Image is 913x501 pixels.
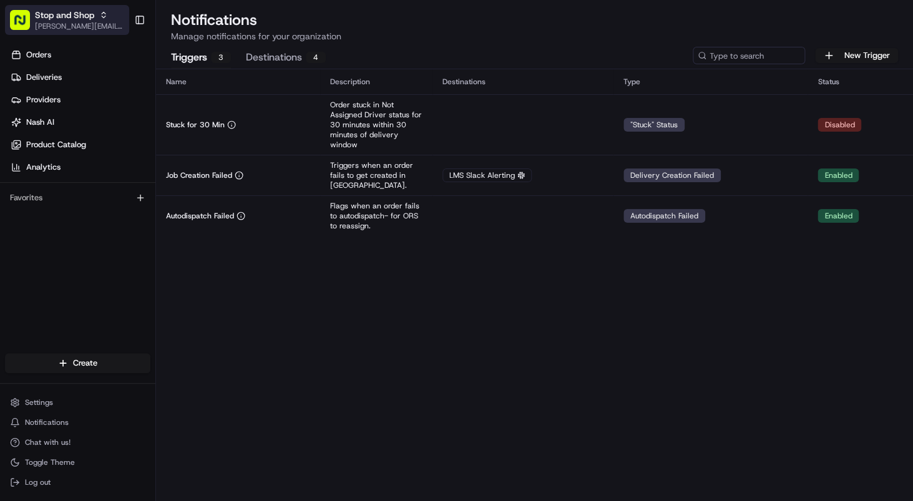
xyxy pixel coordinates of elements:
[42,119,205,132] div: Start new chat
[171,47,231,69] button: Triggers
[818,209,859,223] div: Enabled
[306,52,326,63] div: 4
[330,201,422,231] p: Flags when an order fails to autodispatch- for ORS to reassign.
[26,94,61,105] span: Providers
[42,132,158,142] div: We're available if you need us!
[330,100,422,150] p: Order stuck in Not Assigned Driver status for 30 minutes within 30 minutes of delivery window
[623,77,798,87] div: Type
[5,135,155,155] a: Product Catalog
[12,182,22,192] div: 📗
[5,188,150,208] div: Favorites
[12,12,37,37] img: Nash
[818,168,859,182] div: Enabled
[35,21,124,31] button: [PERSON_NAME][EMAIL_ADDRESS][DOMAIN_NAME]
[25,457,75,467] span: Toggle Theme
[12,50,227,70] p: Welcome 👋
[166,211,234,221] p: Autodispatch Failed
[5,353,150,373] button: Create
[330,160,422,190] p: Triggers when an order fails to get created in [GEOGRAPHIC_DATA].
[5,394,150,411] button: Settings
[442,168,532,182] div: LMS Slack Alerting
[5,5,129,35] button: Stop and Shop[PERSON_NAME][EMAIL_ADDRESS][DOMAIN_NAME]
[124,212,151,221] span: Pylon
[5,474,150,491] button: Log out
[623,209,705,223] div: Autodispatch Failed
[7,176,100,198] a: 📗Knowledge Base
[26,49,51,61] span: Orders
[330,77,422,87] div: Description
[442,77,603,87] div: Destinations
[693,47,805,64] input: Type to search
[166,170,232,180] p: Job Creation Failed
[25,181,95,193] span: Knowledge Base
[5,90,155,110] a: Providers
[815,48,898,63] button: New Trigger
[118,181,200,193] span: API Documentation
[171,30,898,42] p: Manage notifications for your organization
[5,454,150,471] button: Toggle Theme
[5,157,155,177] a: Analytics
[211,52,231,63] div: 3
[12,119,35,142] img: 1736555255976-a54dd68f-1ca7-489b-9aae-adbdc363a1c4
[100,176,205,198] a: 💻API Documentation
[246,47,326,69] button: Destinations
[818,77,903,87] div: Status
[105,182,115,192] div: 💻
[5,67,155,87] a: Deliveries
[26,117,54,128] span: Nash AI
[166,77,310,87] div: Name
[25,437,71,447] span: Chat with us!
[26,162,61,173] span: Analytics
[73,358,97,369] span: Create
[25,477,51,487] span: Log out
[623,168,721,182] div: Delivery Creation Failed
[5,414,150,431] button: Notifications
[171,10,898,30] h1: Notifications
[212,123,227,138] button: Start new chat
[26,72,62,83] span: Deliveries
[5,45,155,65] a: Orders
[25,397,53,407] span: Settings
[26,139,86,150] span: Product Catalog
[5,112,155,132] a: Nash AI
[623,118,685,132] div: "Stuck" Status
[166,120,225,130] p: Stuck for 30 Min
[25,417,69,427] span: Notifications
[5,434,150,451] button: Chat with us!
[818,118,861,132] div: Disabled
[32,80,206,94] input: Clear
[88,211,151,221] a: Powered byPylon
[35,9,94,21] button: Stop and Shop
